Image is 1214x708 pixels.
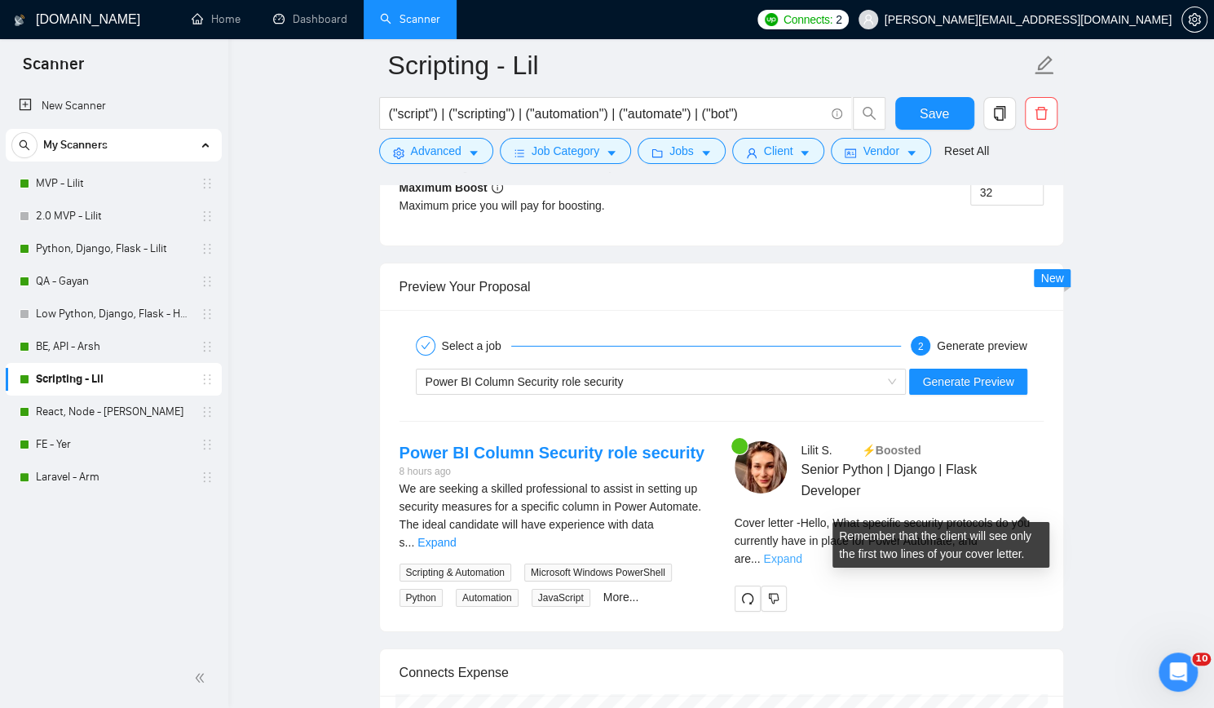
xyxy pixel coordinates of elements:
[732,138,825,164] button: userClientcaret-down
[417,536,456,549] a: Expand
[468,147,479,159] span: caret-down
[863,142,898,160] span: Vendor
[532,589,590,607] span: JavaScript
[388,45,1031,86] input: Scanner name...
[764,142,793,160] span: Client
[801,444,832,457] span: Lilit S .
[532,142,599,160] span: Job Category
[400,444,705,462] a: Power BI Column Security role security
[669,142,694,160] span: Jobs
[862,444,921,457] span: ⚡️Boosted
[524,564,672,582] span: Microsoft Windows PowerShell
[389,104,824,124] input: Search Freelance Jobs...
[606,147,617,159] span: caret-down
[379,138,493,164] button: settingAdvancedcaret-down
[400,197,722,215] div: Maximum price you will pay for boosting.
[492,182,503,193] span: info-circle
[10,52,97,86] span: Scanner
[761,586,787,612] button: dislike
[194,670,210,686] span: double-left
[201,275,214,288] span: holder
[405,536,415,549] span: ...
[799,147,810,159] span: caret-down
[836,11,842,29] span: 2
[751,552,761,565] span: ...
[201,438,214,451] span: holder
[400,589,443,607] span: Python
[831,138,930,164] button: idcardVendorcaret-down
[700,147,712,159] span: caret-down
[922,373,1013,391] span: Generate Preview
[201,471,214,484] span: holder
[201,210,214,223] span: holder
[201,405,214,418] span: holder
[1159,653,1198,692] iframe: Intercom live chat
[638,138,726,164] button: folderJobscaret-down
[735,592,760,605] span: redo
[1182,13,1207,26] span: setting
[12,139,37,151] span: search
[273,12,347,26] a: dashboardDashboard
[400,464,705,480] div: 8 hours ago
[380,12,440,26] a: searchScanner
[201,373,214,386] span: holder
[853,97,885,130] button: search
[411,142,461,160] span: Advanced
[763,552,801,565] a: Expand
[36,363,191,396] a: Scripting - Lil
[735,586,761,612] button: redo
[514,147,525,159] span: bars
[36,232,191,265] a: Python, Django, Flask - Lilit
[14,7,25,33] img: logo
[895,97,974,130] button: Save
[1192,653,1211,666] span: 10
[1026,106,1057,121] span: delete
[854,106,885,121] span: search
[43,129,108,162] span: My Scanners
[500,138,631,164] button: barsJob Categorycaret-down
[456,589,519,607] span: Automation
[801,459,995,500] span: Senior Python | Django | Flask Developer
[400,263,1044,310] div: Preview Your Proposal
[906,147,917,159] span: caret-down
[735,441,787,493] img: c1hxfl-LRMT1dT9DVl9N2sjqL__pAfx90vMcnIXB_xmF4arzzLQonUYmCzbAbLQuCx
[863,14,874,25] span: user
[918,341,924,352] span: 2
[11,132,38,158] button: search
[920,104,949,124] span: Save
[1040,272,1063,285] span: New
[845,147,856,159] span: idcard
[36,396,191,428] a: React, Node - [PERSON_NAME]
[36,298,191,330] a: Low Python, Django, Flask - Hayk
[746,147,757,159] span: user
[36,428,191,461] a: FE - Yer
[768,592,779,605] span: dislike
[937,336,1027,356] div: Generate preview
[735,516,1031,565] span: Cover letter - Hello, What specific security protocols do you currently have in place for Power A...
[19,90,209,122] a: New Scanner
[400,649,1044,696] div: Connects Expense
[909,369,1026,395] button: Generate Preview
[651,147,663,159] span: folder
[400,564,511,582] span: Scripting & Automation
[603,591,639,604] a: More...
[400,480,709,551] div: We are seeking a skilled professional to assist in setting up security measures for a specific co...
[36,461,191,493] a: Laravel - Arm
[983,97,1016,130] button: copy
[36,265,191,298] a: QA - Gayan
[36,330,191,363] a: BE, API - Arsh
[421,341,430,351] span: check
[192,12,241,26] a: homeHome
[832,108,842,119] span: info-circle
[442,336,511,356] div: Select a job
[201,308,214,321] span: holder
[6,90,222,122] li: New Scanner
[201,340,214,353] span: holder
[944,142,989,160] a: Reset All
[984,106,1015,121] span: copy
[426,375,624,388] span: Power BI Column Security role security
[1181,7,1207,33] button: setting
[201,177,214,190] span: holder
[1034,55,1055,76] span: edit
[765,13,778,26] img: upwork-logo.png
